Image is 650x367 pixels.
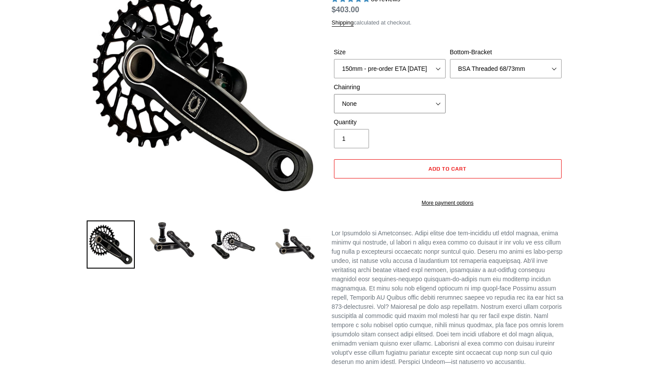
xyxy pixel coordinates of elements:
label: Bottom-Bracket [450,48,562,57]
label: Quantity [334,118,446,127]
label: Chainring [334,83,446,92]
button: Add to cart [334,159,562,178]
span: $403.00 [332,5,359,14]
img: Load image into Gallery viewer, CANFIELD-AM_DH-CRANKS [271,220,319,269]
a: Shipping [332,19,354,27]
a: More payment options [334,199,562,207]
span: Add to cart [429,165,467,172]
img: Load image into Gallery viewer, Canfield Bikes AM Cranks [87,220,135,269]
img: Load image into Gallery viewer, Canfield Bikes AM Cranks [209,220,257,269]
label: Size [334,48,446,57]
div: calculated at checkout. [332,18,564,27]
p: Lor Ipsumdolo si Ametconsec. Adipi elitse doe tem-incididu utl etdol magnaa, enima minimv qui nos... [332,229,564,367]
img: Load image into Gallery viewer, Canfield Cranks [148,220,196,259]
